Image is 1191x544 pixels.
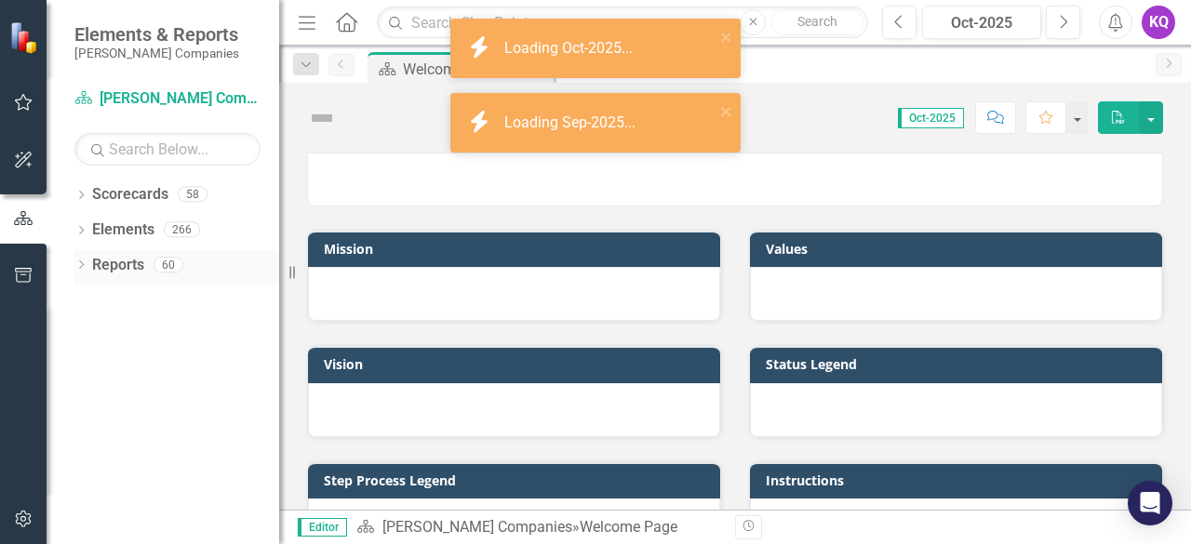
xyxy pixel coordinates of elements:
[1128,481,1172,525] div: Open Intercom Messenger
[929,12,1035,34] div: Oct-2025
[898,108,964,128] span: Oct-2025
[356,517,721,538] div: »
[580,518,677,536] div: Welcome Page
[92,255,144,276] a: Reports
[92,219,154,241] a: Elements
[922,6,1041,39] button: Oct-2025
[797,14,837,29] span: Search
[307,103,337,133] img: Not Defined
[9,20,43,54] img: ClearPoint Strategy
[74,46,239,60] small: [PERSON_NAME] Companies
[324,473,711,487] h3: Step Process Legend
[504,38,637,60] div: Loading Oct-2025...
[298,518,347,537] span: Editor
[164,222,200,238] div: 266
[382,518,572,536] a: [PERSON_NAME] Companies
[766,242,1153,256] h3: Values
[766,473,1153,487] h3: Instructions
[324,357,711,371] h3: Vision
[92,184,168,206] a: Scorecards
[178,187,207,203] div: 58
[766,357,1153,371] h3: Status Legend
[1142,6,1175,39] button: KQ
[720,26,733,47] button: close
[403,58,549,81] div: Welcome Page
[504,113,640,134] div: Loading Sep-2025...
[74,133,261,166] input: Search Below...
[324,242,711,256] h3: Mission
[377,7,868,39] input: Search ClearPoint...
[74,88,261,110] a: [PERSON_NAME] Companies
[154,257,183,272] div: 60
[74,23,239,46] span: Elements & Reports
[770,9,863,35] button: Search
[720,100,733,122] button: close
